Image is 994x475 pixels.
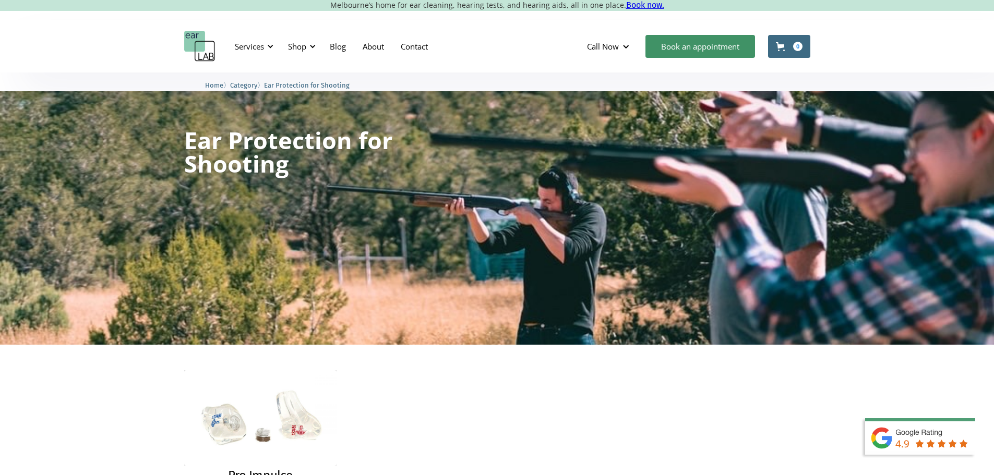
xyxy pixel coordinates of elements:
[229,31,277,62] div: Services
[793,42,803,51] div: 0
[288,41,306,52] div: Shop
[205,80,230,91] li: 〉
[184,370,337,466] img: Pro Impulse
[587,41,619,52] div: Call Now
[184,128,462,175] h1: Ear Protection for Shooting
[230,81,257,89] span: Category
[230,80,264,91] li: 〉
[235,41,264,52] div: Services
[645,35,755,58] a: Book an appointment
[230,80,257,90] a: Category
[205,80,223,90] a: Home
[579,31,640,62] div: Call Now
[264,80,350,90] a: Ear Protection for Shooting
[184,31,215,62] a: home
[768,35,810,58] a: Open cart
[282,31,319,62] div: Shop
[392,31,436,62] a: Contact
[264,81,350,89] span: Ear Protection for Shooting
[354,31,392,62] a: About
[205,81,223,89] span: Home
[321,31,354,62] a: Blog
